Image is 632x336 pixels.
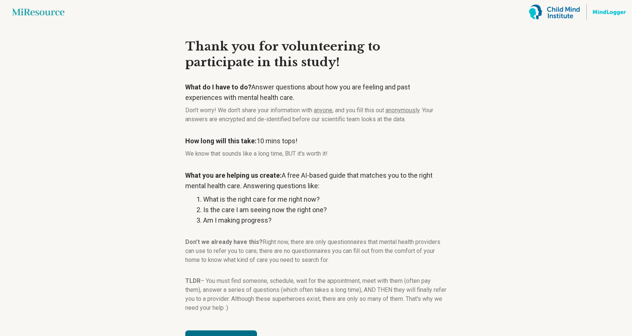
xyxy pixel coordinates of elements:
p: Right now, there are only questionnaires that mental health providers can use to refer you to car... [185,238,447,265]
p: Don't worry! We don't share your information with , and you fill this out . Your answers are encr... [185,106,447,124]
p: Answer questions about how you are feeling and past experiences with mental health care. [185,82,447,103]
strong: TLDR [185,277,201,284]
li: What is the right care for me right now? [203,194,447,205]
li: Am I making progress? [203,215,447,226]
strong: Don't we already have this? [185,238,263,245]
p: 10 mins tops! [185,136,447,146]
strong: What you are helping us create: [185,171,282,179]
strong: What do I have to do? [185,83,251,91]
li: Is the care I am seeing now the right one? [203,205,447,215]
p: We know that sounds like a long time, BUT it's worth it! [185,149,447,158]
strong: How long will this take: [185,137,257,145]
h3: Thank you for volunteering to participate in this study! [185,39,447,70]
span: anyone [314,107,332,114]
span: anonymously [385,107,419,114]
p: – You must find someone, schedule, wait for the appointment, meet with them (often pay them), ans... [185,277,447,312]
p: A free AI-based guide that matches you to the right mental health care. Answering questions like: [185,170,447,191]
